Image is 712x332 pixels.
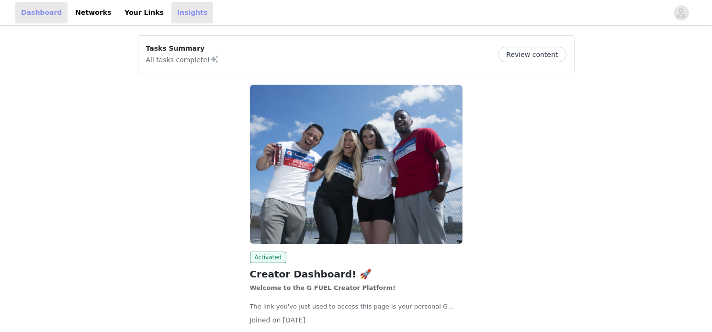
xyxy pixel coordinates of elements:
h2: Creator Dashboard! 🚀 [250,267,463,281]
p: Tasks Summary [146,44,220,54]
div: avatar [677,5,686,21]
p: The link you've just used to access this page is your personal G FUEL command center. It's your g... [250,302,463,311]
strong: Welcome to the G FUEL Creator Platform! [250,284,396,291]
span: Activated [250,252,287,263]
span: [DATE] [283,316,305,324]
a: Dashboard [15,2,68,23]
a: Insights [171,2,213,23]
a: Networks [69,2,117,23]
a: Your Links [119,2,170,23]
p: All tasks complete! [146,54,220,65]
span: Joined on [250,316,281,324]
button: Review content [498,47,566,62]
img: G FUEL [250,85,463,244]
